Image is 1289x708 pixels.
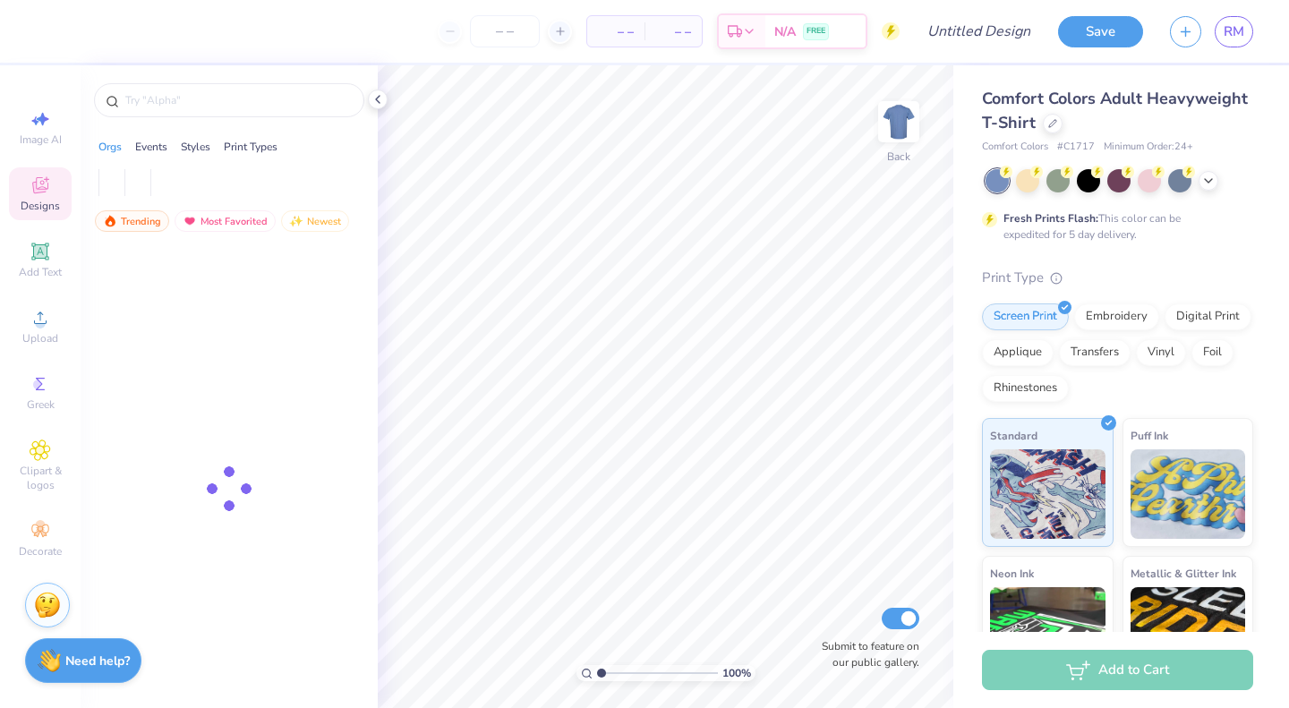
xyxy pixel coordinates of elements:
[135,139,167,155] div: Events
[281,210,349,232] div: Newest
[19,544,62,559] span: Decorate
[982,303,1069,330] div: Screen Print
[1003,210,1224,243] div: This color can be expedited for 5 day delivery.
[990,587,1105,677] img: Neon Ink
[982,339,1054,366] div: Applique
[103,215,117,227] img: trending.gif
[655,22,691,41] span: – –
[881,104,917,140] img: Back
[21,199,60,213] span: Designs
[9,464,72,492] span: Clipart & logos
[982,88,1248,133] span: Comfort Colors Adult Heavyweight T-Shirt
[722,665,751,681] span: 100 %
[982,375,1069,402] div: Rhinestones
[598,22,634,41] span: – –
[774,22,796,41] span: N/A
[175,210,276,232] div: Most Favorited
[124,91,353,109] input: Try "Alpha"
[27,397,55,412] span: Greek
[990,426,1037,445] span: Standard
[887,149,910,165] div: Back
[1165,303,1251,330] div: Digital Print
[95,210,169,232] div: Trending
[20,132,62,147] span: Image AI
[1131,426,1168,445] span: Puff Ink
[982,268,1253,288] div: Print Type
[98,139,122,155] div: Orgs
[1136,339,1186,366] div: Vinyl
[1131,449,1246,539] img: Puff Ink
[183,215,197,227] img: most_fav.gif
[1224,21,1244,42] span: RM
[289,215,303,227] img: Newest.gif
[1191,339,1234,366] div: Foil
[181,139,210,155] div: Styles
[1059,339,1131,366] div: Transfers
[1058,16,1143,47] button: Save
[470,15,540,47] input: – –
[22,331,58,345] span: Upload
[1003,211,1098,226] strong: Fresh Prints Flash:
[982,140,1048,155] span: Comfort Colors
[224,139,277,155] div: Print Types
[1057,140,1095,155] span: # C1717
[913,13,1045,49] input: Untitled Design
[1131,587,1246,677] img: Metallic & Glitter Ink
[990,564,1034,583] span: Neon Ink
[19,265,62,279] span: Add Text
[1074,303,1159,330] div: Embroidery
[807,25,825,38] span: FREE
[812,638,919,670] label: Submit to feature on our public gallery.
[1215,16,1253,47] a: RM
[65,653,130,670] strong: Need help?
[990,449,1105,539] img: Standard
[1131,564,1236,583] span: Metallic & Glitter Ink
[1104,140,1193,155] span: Minimum Order: 24 +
